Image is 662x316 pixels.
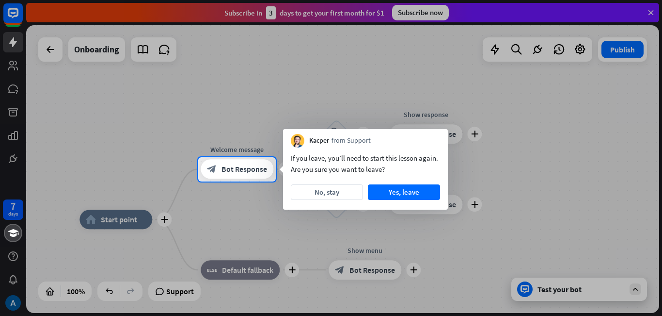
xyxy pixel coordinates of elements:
span: Kacper [309,136,329,146]
span: Bot Response [221,165,267,174]
span: from Support [331,136,371,146]
button: No, stay [291,184,363,200]
button: Yes, leave [368,184,440,200]
i: block_bot_response [207,165,217,174]
div: If you leave, you’ll need to start this lesson again. Are you sure you want to leave? [291,152,440,175]
button: Open LiveChat chat widget [8,4,37,33]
